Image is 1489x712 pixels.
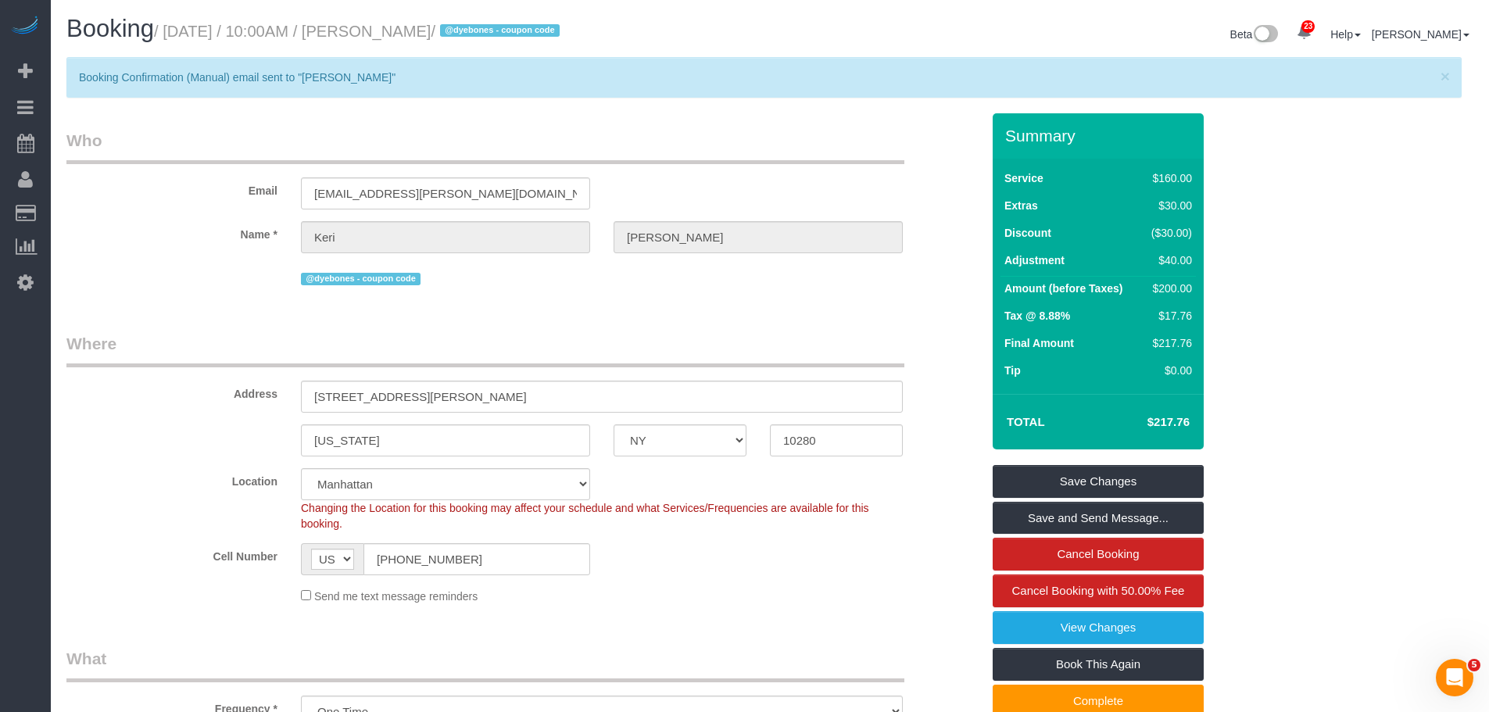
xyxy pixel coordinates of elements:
[55,468,289,489] label: Location
[1301,20,1315,33] span: 23
[993,538,1204,571] a: Cancel Booking
[301,273,421,285] span: @dyebones - coupon code
[1145,335,1192,351] div: $217.76
[55,177,289,199] label: Email
[440,24,560,37] span: @dyebones - coupon code
[1004,308,1070,324] label: Tax @ 8.88%
[314,590,478,603] span: Send me text message reminders
[301,502,869,530] span: Changing the Location for this booking may affect your schedule and what Services/Frequencies are...
[154,23,564,40] small: / [DATE] / 10:00AM / [PERSON_NAME]
[1004,335,1074,351] label: Final Amount
[1145,225,1192,241] div: ($30.00)
[66,15,154,42] span: Booking
[993,611,1204,644] a: View Changes
[1145,363,1192,378] div: $0.00
[1012,584,1185,597] span: Cancel Booking with 50.00% Fee
[363,543,590,575] input: Cell Number
[301,424,590,456] input: City
[1145,308,1192,324] div: $17.76
[1145,198,1192,213] div: $30.00
[1145,252,1192,268] div: $40.00
[301,221,590,253] input: First Name
[1441,68,1450,84] button: Close
[1145,281,1192,296] div: $200.00
[1230,28,1279,41] a: Beta
[55,221,289,242] label: Name *
[55,381,289,402] label: Address
[55,543,289,564] label: Cell Number
[1007,415,1045,428] strong: Total
[66,647,904,682] legend: What
[770,424,903,456] input: Zip Code
[1004,170,1043,186] label: Service
[431,23,564,40] span: /
[1004,225,1051,241] label: Discount
[1436,659,1473,696] iframe: Intercom live chat
[1441,67,1450,85] span: ×
[614,221,903,253] input: Last Name
[993,574,1204,607] a: Cancel Booking with 50.00% Fee
[1330,28,1361,41] a: Help
[1004,198,1038,213] label: Extras
[1004,363,1021,378] label: Tip
[1004,252,1065,268] label: Adjustment
[1005,127,1196,145] h3: Summary
[1101,416,1190,429] h4: $217.76
[1145,170,1192,186] div: $160.00
[993,648,1204,681] a: Book This Again
[79,70,1434,85] p: Booking Confirmation (Manual) email sent to "[PERSON_NAME]"
[1468,659,1480,671] span: 5
[301,177,590,209] input: Email
[66,129,904,164] legend: Who
[1004,281,1122,296] label: Amount (before Taxes)
[993,502,1204,535] a: Save and Send Message...
[1289,16,1319,50] a: 23
[1252,25,1278,45] img: New interface
[993,465,1204,498] a: Save Changes
[66,332,904,367] legend: Where
[9,16,41,38] img: Automaid Logo
[1372,28,1469,41] a: [PERSON_NAME]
